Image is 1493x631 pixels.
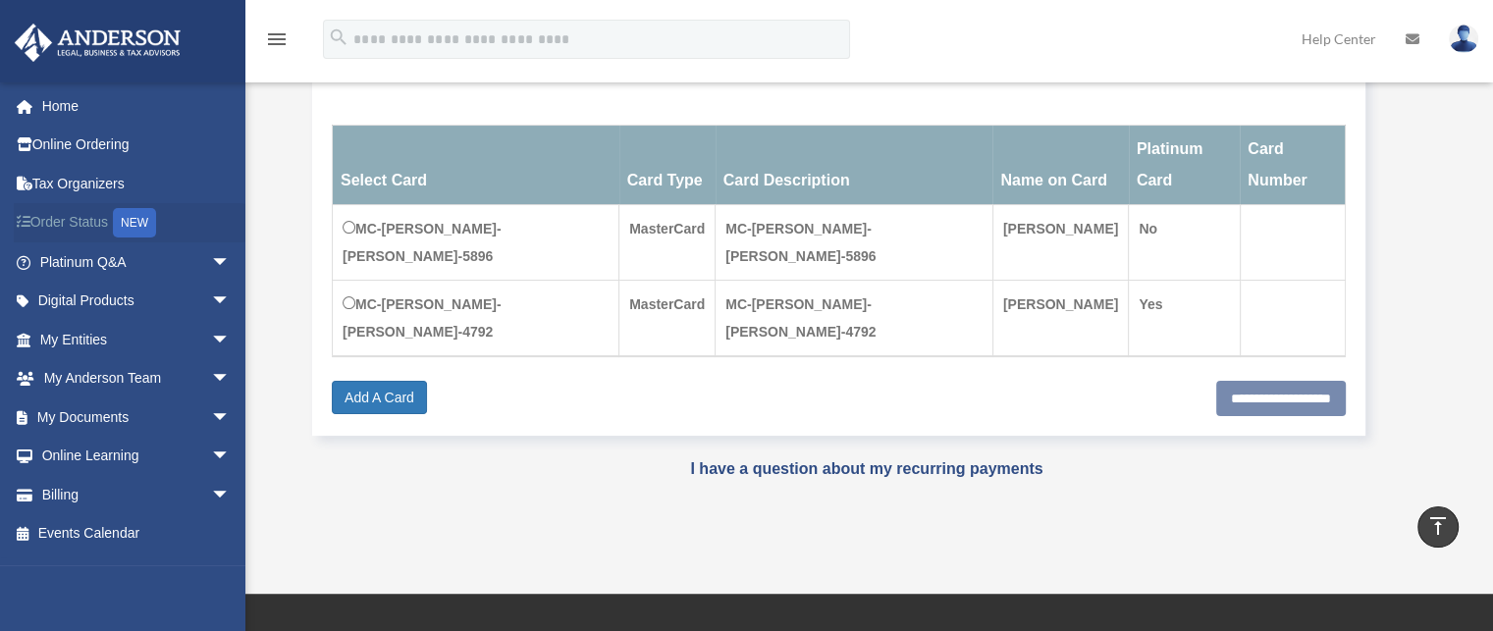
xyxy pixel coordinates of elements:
[992,205,1128,281] td: [PERSON_NAME]
[14,320,260,359] a: My Entitiesarrow_drop_down
[992,126,1128,205] th: Name on Card
[14,397,260,437] a: My Documentsarrow_drop_down
[333,205,619,281] td: MC-[PERSON_NAME]-[PERSON_NAME]-5896
[619,126,716,205] th: Card Type
[1449,25,1478,53] img: User Pic
[113,208,156,237] div: NEW
[328,26,349,48] i: search
[1129,126,1240,205] th: Platinum Card
[1417,506,1459,548] a: vertical_align_top
[265,27,289,51] i: menu
[211,397,250,438] span: arrow_drop_down
[1240,126,1345,205] th: Card Number
[333,281,619,357] td: MC-[PERSON_NAME]-[PERSON_NAME]-4792
[332,381,427,414] a: Add A Card
[211,320,250,360] span: arrow_drop_down
[211,282,250,322] span: arrow_drop_down
[992,281,1128,357] td: [PERSON_NAME]
[9,24,187,62] img: Anderson Advisors Platinum Portal
[619,281,716,357] td: MasterCard
[14,86,260,126] a: Home
[716,281,993,357] td: MC-[PERSON_NAME]-[PERSON_NAME]-4792
[211,359,250,399] span: arrow_drop_down
[1129,281,1240,357] td: Yes
[14,282,260,321] a: Digital Productsarrow_drop_down
[14,514,260,553] a: Events Calendar
[14,437,260,476] a: Online Learningarrow_drop_down
[1426,514,1450,538] i: vertical_align_top
[14,203,260,243] a: Order StatusNEW
[14,242,260,282] a: Platinum Q&Aarrow_drop_down
[1129,205,1240,281] td: No
[14,126,260,165] a: Online Ordering
[716,126,993,205] th: Card Description
[265,34,289,51] a: menu
[716,205,993,281] td: MC-[PERSON_NAME]-[PERSON_NAME]-5896
[211,242,250,283] span: arrow_drop_down
[333,126,619,205] th: Select Card
[211,475,250,515] span: arrow_drop_down
[619,205,716,281] td: MasterCard
[14,359,260,398] a: My Anderson Teamarrow_drop_down
[211,437,250,477] span: arrow_drop_down
[14,475,260,514] a: Billingarrow_drop_down
[14,164,260,203] a: Tax Organizers
[690,460,1042,477] a: I have a question about my recurring payments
